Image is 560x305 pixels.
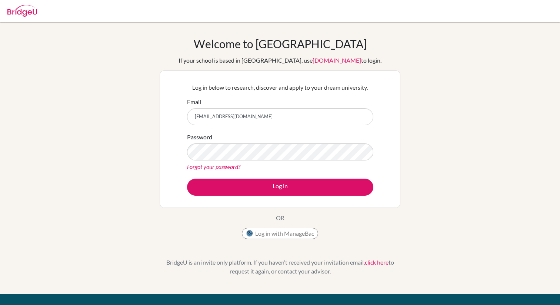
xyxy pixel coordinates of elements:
a: click here [365,259,389,266]
a: [DOMAIN_NAME] [313,57,361,64]
button: Log in [187,179,373,196]
p: Log in below to research, discover and apply to your dream university. [187,83,373,92]
label: Password [187,133,212,142]
label: Email [187,97,201,106]
p: OR [276,213,284,222]
h1: Welcome to [GEOGRAPHIC_DATA] [194,37,367,50]
a: Forgot your password? [187,163,240,170]
img: Bridge-U [7,5,37,17]
div: If your school is based in [GEOGRAPHIC_DATA], use to login. [179,56,381,65]
button: Log in with ManageBac [242,228,318,239]
p: BridgeU is an invite only platform. If you haven’t received your invitation email, to request it ... [160,258,400,276]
